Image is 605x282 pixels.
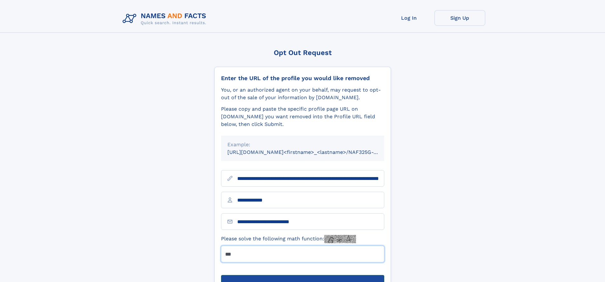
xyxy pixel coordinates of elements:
[227,149,396,155] small: [URL][DOMAIN_NAME]<firstname>_<lastname>/NAF325G-xxxxxxxx
[221,86,384,101] div: You, or an authorized agent on your behalf, may request to opt-out of the sale of your informatio...
[384,10,434,26] a: Log In
[434,10,485,26] a: Sign Up
[227,141,378,148] div: Example:
[221,105,384,128] div: Please copy and paste the specific profile page URL on [DOMAIN_NAME] you want removed into the Pr...
[221,235,356,243] label: Please solve the following math function:
[221,75,384,82] div: Enter the URL of the profile you would like removed
[120,10,212,27] img: Logo Names and Facts
[214,49,391,57] div: Opt Out Request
